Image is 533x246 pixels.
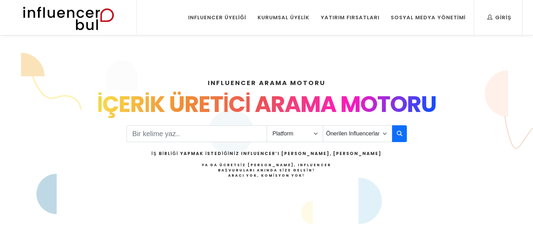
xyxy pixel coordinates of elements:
h4: INFLUENCER ARAMA MOTORU [40,78,494,87]
div: Yatırım Fırsatları [321,14,380,21]
h4: Ya da Ücretsiz [PERSON_NAME], Influencer Başvuruları Anında Size Gelsin! [151,162,381,178]
div: Influencer Üyeliği [188,14,246,21]
div: Giriş [487,14,511,21]
div: Sosyal Medya Yönetimi [391,14,466,21]
input: Search [127,125,267,142]
div: İÇERİK ÜRETİCİ ARAMA MOTORU [40,87,494,121]
div: Kurumsal Üyelik [258,14,309,21]
strong: Aracı Yok, Komisyon Yok! [228,173,305,178]
h2: İş Birliği Yapmak İstediğiniz Influencer’ı [PERSON_NAME], [PERSON_NAME] [151,150,381,157]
